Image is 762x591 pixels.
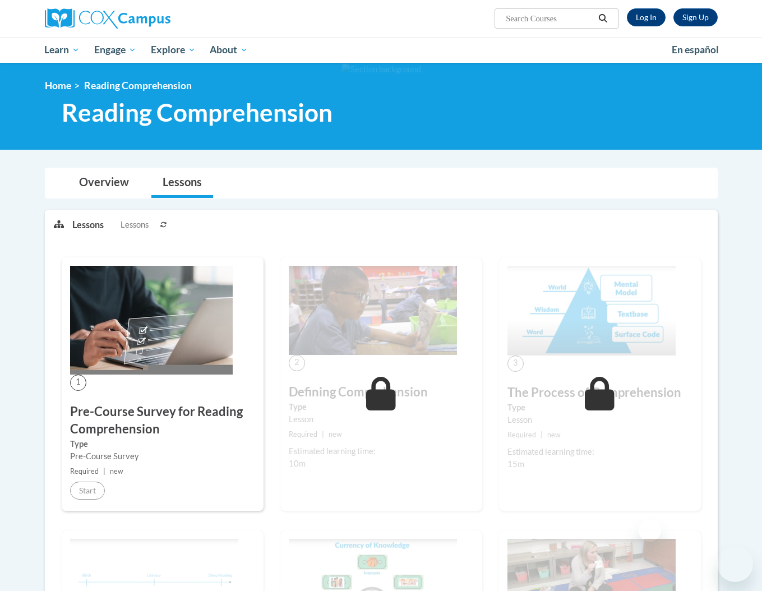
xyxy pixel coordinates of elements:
[45,80,71,91] a: Home
[639,519,661,542] iframe: Close message
[70,482,105,500] button: Start
[62,98,332,127] span: Reading Comprehension
[38,37,87,63] a: Learn
[87,37,144,63] a: Engage
[289,384,474,401] h3: Defining Comprehension
[507,431,536,439] span: Required
[664,38,726,62] a: En español
[210,43,248,57] span: About
[507,355,524,372] span: 3
[144,37,203,63] a: Explore
[103,467,105,475] span: |
[151,168,213,198] a: Lessons
[289,430,317,438] span: Required
[70,375,86,391] span: 1
[673,8,718,26] a: Register
[289,413,474,426] div: Lesson
[507,401,692,414] label: Type
[289,355,305,371] span: 2
[84,80,192,91] span: Reading Comprehension
[70,403,255,438] h3: Pre-Course Survey for Reading Comprehension
[341,63,421,76] img: Section background
[507,266,676,355] img: Course Image
[541,431,543,439] span: |
[717,546,753,582] iframe: Button to launch messaging window
[45,8,170,29] img: Cox Campus
[289,401,474,413] label: Type
[289,445,474,458] div: Estimated learning time:
[507,384,692,401] h3: The Process of Comprehension
[329,430,342,438] span: new
[507,446,692,458] div: Estimated learning time:
[505,12,594,25] input: Search Courses
[70,266,233,375] img: Course Image
[45,8,258,29] a: Cox Campus
[547,431,561,439] span: new
[68,168,140,198] a: Overview
[289,459,306,468] span: 10m
[70,438,255,450] label: Type
[322,430,324,438] span: |
[151,43,196,57] span: Explore
[70,450,255,463] div: Pre-Course Survey
[70,467,99,475] span: Required
[507,414,692,426] div: Lesson
[289,266,457,355] img: Course Image
[110,467,123,475] span: new
[627,8,666,26] a: Log In
[94,43,136,57] span: Engage
[594,12,611,25] button: Search
[202,37,255,63] a: About
[72,219,104,231] p: Lessons
[507,459,524,469] span: 15m
[121,219,149,231] span: Lessons
[28,37,735,63] div: Main menu
[44,43,80,57] span: Learn
[672,44,719,56] span: En español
